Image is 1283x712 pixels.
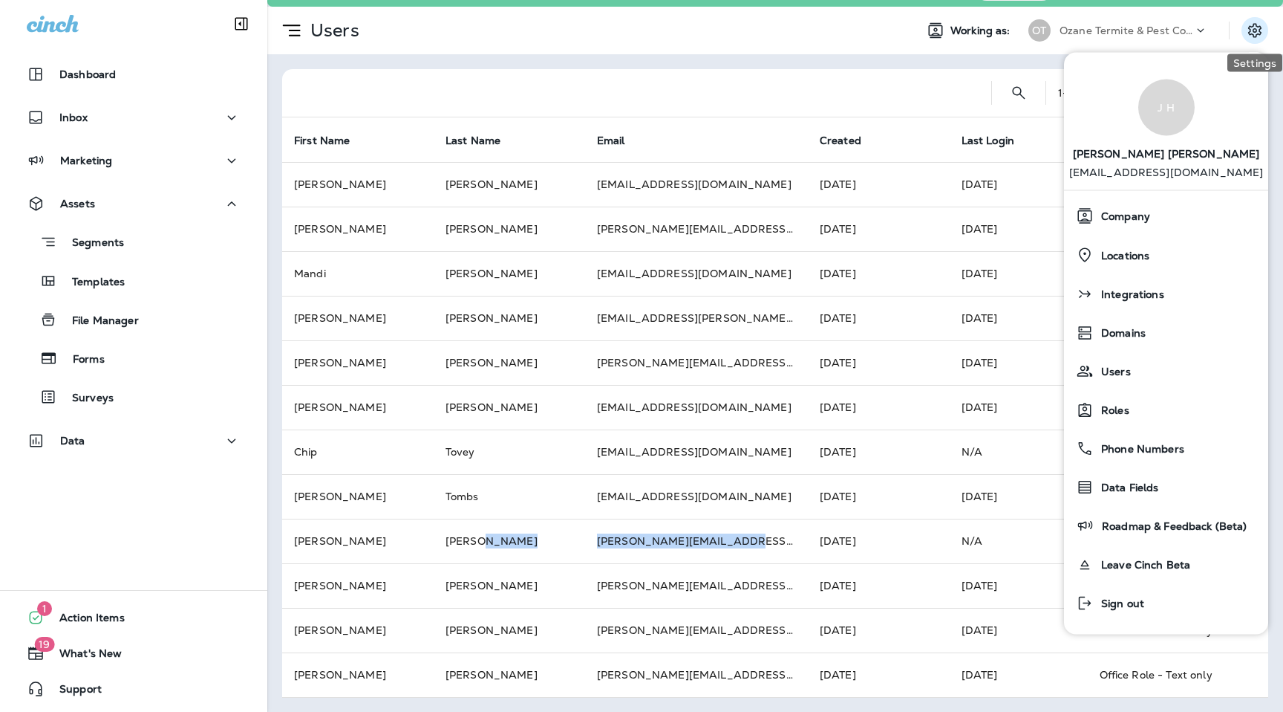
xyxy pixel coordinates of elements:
td: [PERSON_NAME][EMAIL_ADDRESS][PERSON_NAME][PERSON_NAME][DOMAIN_NAME] [585,519,808,563]
span: Working as: [950,25,1013,37]
td: [PERSON_NAME] [434,207,585,251]
td: [PERSON_NAME] [282,563,434,608]
button: Roles [1064,390,1268,429]
td: [DATE] [950,563,1088,608]
td: [PERSON_NAME] [282,608,434,653]
td: [DATE] [950,251,1088,296]
td: [DATE] [808,207,950,251]
div: 1 - 12 of 12 [1058,87,1105,99]
a: Domains [1070,317,1262,347]
span: Created [820,135,861,147]
a: Roles [1070,395,1262,424]
button: Sign out [1064,583,1268,622]
td: [EMAIL_ADDRESS][DOMAIN_NAME] [585,474,808,519]
button: Settings [1241,17,1268,44]
button: File Manager [15,304,252,335]
p: Dashboard [59,68,116,80]
td: [PERSON_NAME] [282,519,434,563]
button: Support [15,674,252,704]
span: 1 [37,601,52,616]
td: [DATE] [950,474,1088,519]
div: J H [1138,80,1195,136]
button: Roadmap & Feedback (Beta) [1064,506,1268,545]
span: Last Login [962,135,1014,147]
td: Office Role - Text only [1088,653,1244,697]
td: [DATE] [808,430,950,474]
p: Assets [60,198,95,210]
td: [DATE] [950,207,1088,251]
td: [DATE] [808,385,950,430]
button: Data [15,426,252,456]
td: [PERSON_NAME] [434,385,585,430]
td: N/A [950,430,1088,474]
span: Last Login [962,134,1034,147]
span: First Name [294,134,369,147]
a: Users [1070,356,1262,386]
span: Data Fields [1094,482,1159,494]
span: Last Name [445,135,500,147]
span: Integrations [1094,288,1164,301]
a: Company [1070,201,1262,230]
button: Leave Cinch Beta [1064,545,1268,583]
td: [PERSON_NAME][EMAIL_ADDRESS][PERSON_NAME][PERSON_NAME][DOMAIN_NAME] [585,653,808,697]
td: [DATE] [950,385,1088,430]
button: 1Action Items [15,603,252,632]
td: Tombs [434,474,585,519]
button: Inbox [15,103,252,132]
td: [PERSON_NAME] [434,251,585,296]
div: OT [1028,19,1051,42]
a: Data Fields [1070,472,1262,502]
p: Data [60,435,85,447]
td: [EMAIL_ADDRESS][DOMAIN_NAME] [585,385,808,430]
p: Marketing [60,155,112,166]
span: Roles [1094,404,1129,417]
button: Company [1064,196,1268,235]
td: Tovey [434,430,585,474]
td: [PERSON_NAME] [434,340,585,385]
td: [DATE] [808,608,950,653]
button: Marketing [15,146,252,175]
p: Surveys [57,392,114,406]
span: Created [820,134,881,147]
td: [PERSON_NAME] [282,340,434,385]
span: Sign out [1094,598,1144,610]
span: Support [45,683,102,701]
button: Phone Numbers [1064,429,1268,467]
span: What's New [45,647,122,665]
p: [EMAIL_ADDRESS][DOMAIN_NAME] [1069,166,1264,190]
td: [PERSON_NAME] [434,653,585,697]
td: [DATE] [950,296,1088,340]
td: [DATE] [950,340,1088,385]
span: [PERSON_NAME] [PERSON_NAME] [1073,136,1260,166]
td: [EMAIL_ADDRESS][DOMAIN_NAME] [585,251,808,296]
button: Locations [1064,235,1268,274]
td: [DATE] [808,162,950,207]
p: Ozane Termite & Pest Control [1060,25,1193,36]
a: J H[PERSON_NAME] [PERSON_NAME] [EMAIL_ADDRESS][DOMAIN_NAME] [1064,65,1268,190]
td: [PERSON_NAME][EMAIL_ADDRESS][PERSON_NAME][DOMAIN_NAME] [585,340,808,385]
span: Roadmap & Feedback (Beta) [1094,520,1247,533]
span: Company [1094,210,1150,223]
td: [PERSON_NAME][EMAIL_ADDRESS][DOMAIN_NAME] [585,207,808,251]
p: Inbox [59,111,88,123]
button: Data Fields [1064,467,1268,506]
div: Settings [1227,54,1282,72]
td: [PERSON_NAME] [434,296,585,340]
td: [PERSON_NAME][EMAIL_ADDRESS][PERSON_NAME][PERSON_NAME][DOMAIN_NAME] [585,608,808,653]
span: Phone Numbers [1094,443,1184,456]
td: Mandi [282,251,434,296]
span: Last Name [445,134,520,147]
td: [PERSON_NAME] [434,519,585,563]
td: [DATE] [808,519,950,563]
td: [DATE] [808,340,950,385]
button: Assets [15,189,252,219]
span: First Name [294,135,350,147]
td: [EMAIL_ADDRESS][PERSON_NAME][DOMAIN_NAME] [585,296,808,340]
td: [PERSON_NAME] [282,653,434,697]
span: 19 [34,637,54,652]
td: N/A [950,519,1088,563]
p: Segments [57,236,124,251]
td: [PERSON_NAME] [282,162,434,207]
span: Action Items [45,612,125,630]
button: Templates [15,265,252,297]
